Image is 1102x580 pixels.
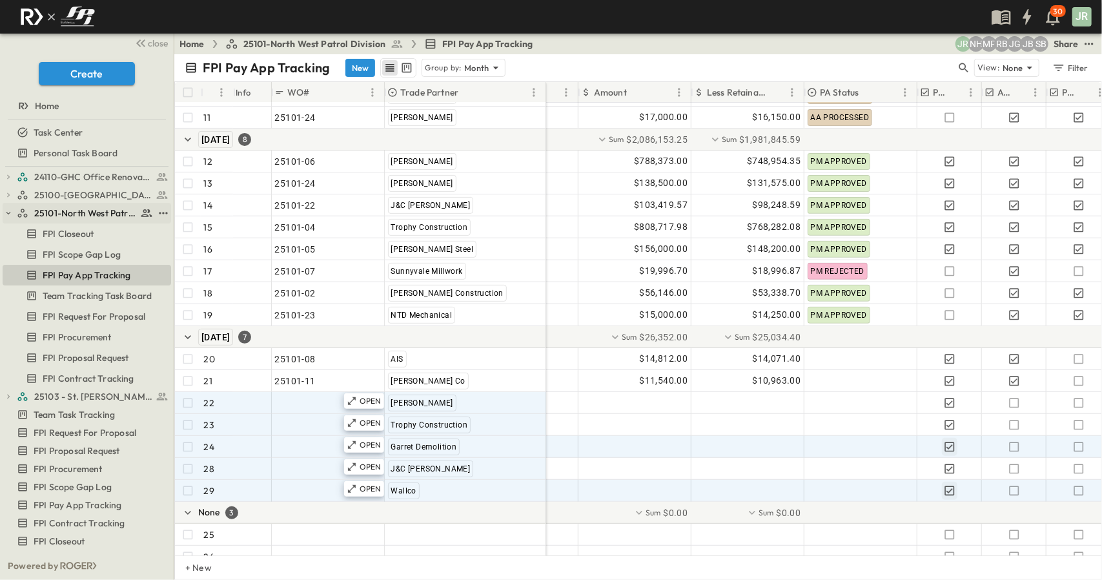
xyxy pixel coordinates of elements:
[424,37,533,50] a: FPI Pay App Tracking
[3,422,171,443] div: FPI Request For Proposaltest
[953,85,967,99] button: Sort
[204,353,215,366] p: 20
[1082,85,1096,99] button: Sort
[722,134,737,145] p: Sum
[1028,85,1043,100] button: Menu
[3,404,171,425] div: Team Task Trackingtest
[739,133,801,146] span: $1,981,845.59
[3,442,168,460] a: FPI Proposal Request
[391,179,453,188] span: [PERSON_NAME]
[391,245,474,254] span: [PERSON_NAME] Steel
[204,265,212,278] p: 17
[3,440,171,461] div: FPI Proposal Requesttest
[609,134,624,145] p: Sum
[400,86,458,99] p: Trade Partner
[3,285,171,306] div: Team Tracking Task Boardtest
[955,36,971,52] div: Jayden Ramirez (jramirez@fpibuilders.com)
[3,307,168,326] a: FPI Request For Proposal
[275,353,316,366] span: 25101-08
[3,143,171,163] div: Personal Task Boardtest
[156,205,171,221] button: test
[391,311,453,320] span: NTD Mechanical
[640,373,688,388] span: $11,540.00
[464,61,489,74] p: Month
[646,507,661,518] p: Sum
[204,221,212,234] p: 15
[275,375,316,388] span: 25101-11
[968,36,984,52] div: Nila Hutcheson (nhutcheson@fpibuilders.com)
[640,110,688,125] span: $17,000.00
[345,59,375,77] button: New
[179,37,205,50] a: Home
[811,223,867,232] span: PM APPROVED
[17,388,168,406] a: 25103 - St. [PERSON_NAME] Phase 2
[1047,59,1092,77] button: Filter
[3,531,171,552] div: FPI Closeouttest
[35,99,59,112] span: Home
[382,60,398,76] button: row view
[43,289,152,302] span: Team Tracking Task Board
[3,496,168,514] a: FPI Pay App Tracking
[811,157,867,166] span: PM APPROVED
[204,419,214,431] p: 23
[811,179,867,188] span: PM APPROVED
[360,396,382,406] p: OPEN
[391,377,465,386] span: [PERSON_NAME] Co
[275,199,316,212] span: 25101-22
[640,351,688,366] span: $14,812.00
[558,85,574,100] button: Menu
[963,85,979,100] button: Menu
[1081,36,1097,52] button: test
[1017,85,1032,99] button: Sort
[594,86,627,99] p: Amount
[43,310,145,323] span: FPI Request For Proposal
[640,264,688,278] span: $19,996.70
[238,133,251,146] div: 8
[203,59,330,77] p: FPI Pay App Tracking
[43,331,112,344] span: FPI Procurement
[634,154,688,169] span: $788,373.00
[640,331,688,344] span: $26,352.00
[204,309,212,322] p: 19
[34,462,103,475] span: FPI Procurement
[204,528,214,541] p: 25
[204,111,210,124] p: 11
[753,198,801,212] span: $98,248.59
[1062,86,1079,99] p: PM Processed
[3,349,168,367] a: FPI Proposal Request
[312,85,327,99] button: Sort
[34,171,152,183] span: 24110-GHC Office Renovations
[3,478,168,496] a: FPI Scope Gap Log
[1054,6,1063,17] p: 30
[3,203,171,223] div: 25101-North West Patrol Divisiontest
[214,85,229,100] button: Menu
[770,85,784,99] button: Sort
[360,462,382,472] p: OPEN
[17,204,153,222] a: 25101-North West Patrol Division
[747,220,801,234] span: $768,282.08
[811,267,864,276] span: PM REJECTED
[130,34,171,52] button: close
[204,462,214,475] p: 28
[820,86,859,99] p: PA Status
[391,113,453,122] span: [PERSON_NAME]
[34,481,112,493] span: FPI Scope Gap Log
[43,372,134,385] span: FPI Contract Tracking
[747,242,801,256] span: $148,200.00
[1020,36,1036,52] div: Jeremiah Bailey (jbailey@fpibuilders.com)
[1052,61,1088,75] div: Filter
[391,267,463,276] span: Sunnyvale Millwork
[391,201,471,210] span: J&C [PERSON_NAME]
[1003,61,1023,74] p: None
[811,201,867,210] span: PM APPROVED
[1007,36,1023,52] div: Josh Gille (jgille@fpibuilders.com)
[3,386,171,407] div: 25103 - St. [PERSON_NAME] Phase 2test
[3,513,171,533] div: FPI Contract Trackingtest
[17,186,168,204] a: 25100-Vanguard Prep School
[981,36,997,52] div: Monica Pruteanu (mpruteanu@fpibuilders.com)
[3,328,168,346] a: FPI Procurement
[39,62,135,85] button: Create
[753,110,801,125] span: $16,150.00
[3,347,171,368] div: FPI Proposal Requesttest
[3,514,168,532] a: FPI Contract Tracking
